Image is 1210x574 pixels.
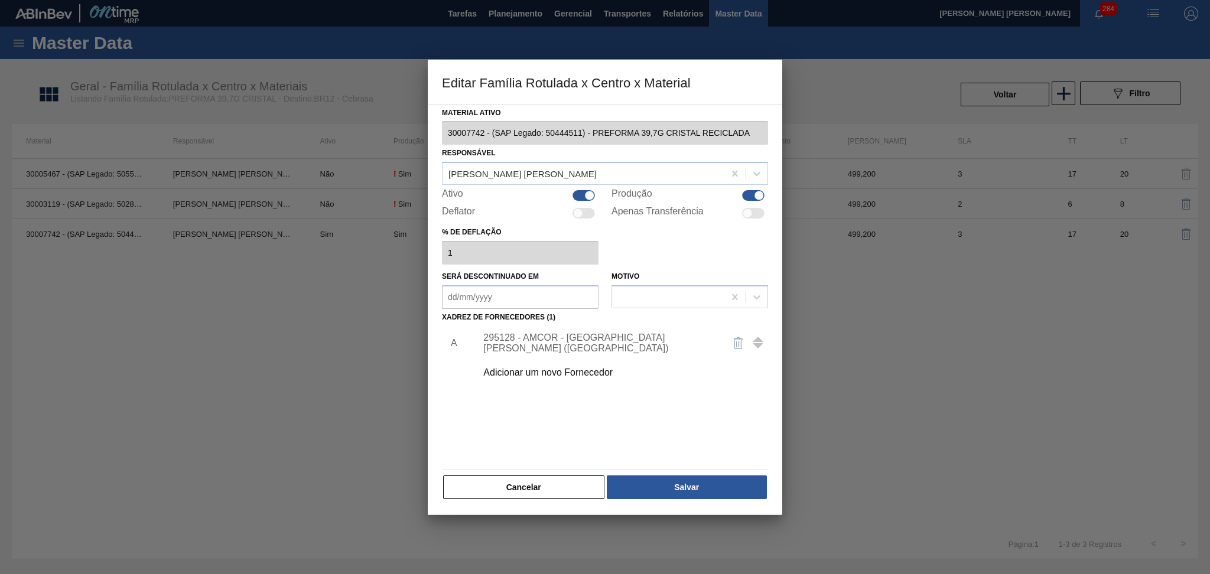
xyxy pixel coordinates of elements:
label: Responsável [442,149,496,157]
label: Ativo [442,188,463,203]
label: Xadrez de Fornecedores (1) [442,313,555,321]
label: Deflator [442,206,475,220]
h3: Editar Família Rotulada x Centro x Material [428,60,782,105]
div: [PERSON_NAME] [PERSON_NAME] [448,169,597,179]
label: Material ativo [442,105,768,122]
input: dd/mm/yyyy [442,285,599,309]
label: Produção [611,188,652,203]
label: Será descontinuado em [442,272,539,281]
img: delete-icon [731,336,746,350]
button: Cancelar [443,475,604,499]
label: Motivo [611,272,639,281]
li: A [442,328,460,358]
button: delete-icon [724,329,753,357]
label: Apenas Transferência [611,206,704,220]
button: Salvar [607,475,767,499]
label: % de deflação [442,224,599,241]
div: 295128 - AMCOR - [GEOGRAPHIC_DATA][PERSON_NAME] ([GEOGRAPHIC_DATA]) [483,332,715,354]
div: Adicionar um novo Fornecedor [483,367,715,378]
